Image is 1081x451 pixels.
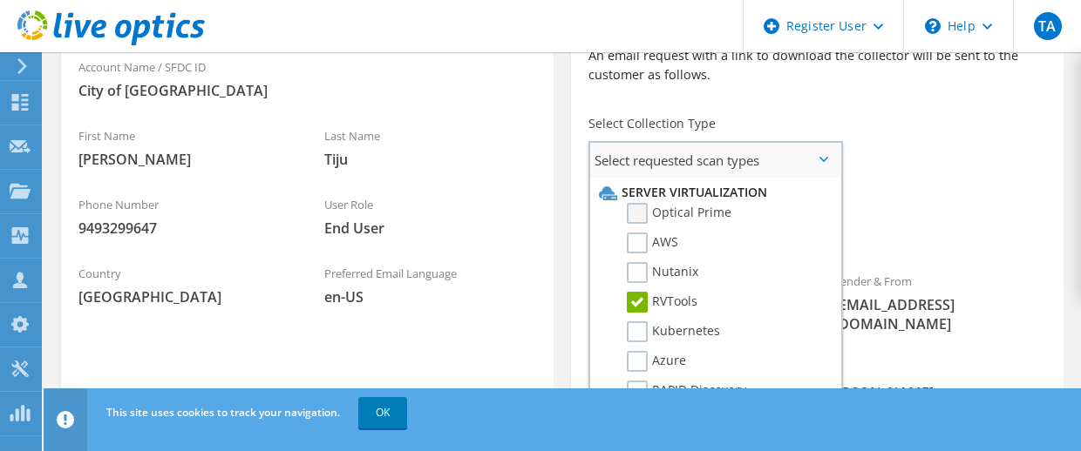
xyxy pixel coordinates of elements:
label: AWS [627,232,678,253]
div: Account Name / SFDC ID [61,49,554,109]
span: Select requested scan types [590,143,840,178]
span: [EMAIL_ADDRESS][DOMAIN_NAME] [834,295,1045,333]
span: en-US [324,287,535,306]
div: User Role [307,186,553,246]
div: Requested Collections [571,185,1064,254]
label: RAPID Discovery [627,380,746,401]
div: To [571,263,817,342]
span: City of [GEOGRAPHIC_DATA] [78,81,536,100]
span: 9493299647 [78,219,289,238]
div: First Name [61,118,307,178]
label: Azure [627,351,686,372]
span: Tiju [324,150,535,169]
p: An email request with a link to download the collector will be sent to the customer as follows. [588,46,1046,84]
li: Server Virtualization [595,182,832,203]
span: This site uses cookies to track your navigation. [106,405,340,420]
label: Kubernetes [627,321,720,342]
div: Sender & From [817,263,1063,342]
div: Country [61,255,307,315]
svg: \n [925,18,941,34]
div: Phone Number [61,186,307,246]
span: [GEOGRAPHIC_DATA] [78,287,289,306]
label: RVTools [627,292,697,313]
span: [PERSON_NAME] [78,150,289,169]
span: TA [1034,12,1062,40]
div: CC & Reply To [571,351,1064,430]
span: End User [324,219,535,238]
div: Last Name [307,118,553,178]
label: Nutanix [627,262,698,283]
label: Select Collection Type [588,115,716,132]
label: Optical Prime [627,203,731,224]
a: OK [358,397,407,428]
div: Preferred Email Language [307,255,553,315]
